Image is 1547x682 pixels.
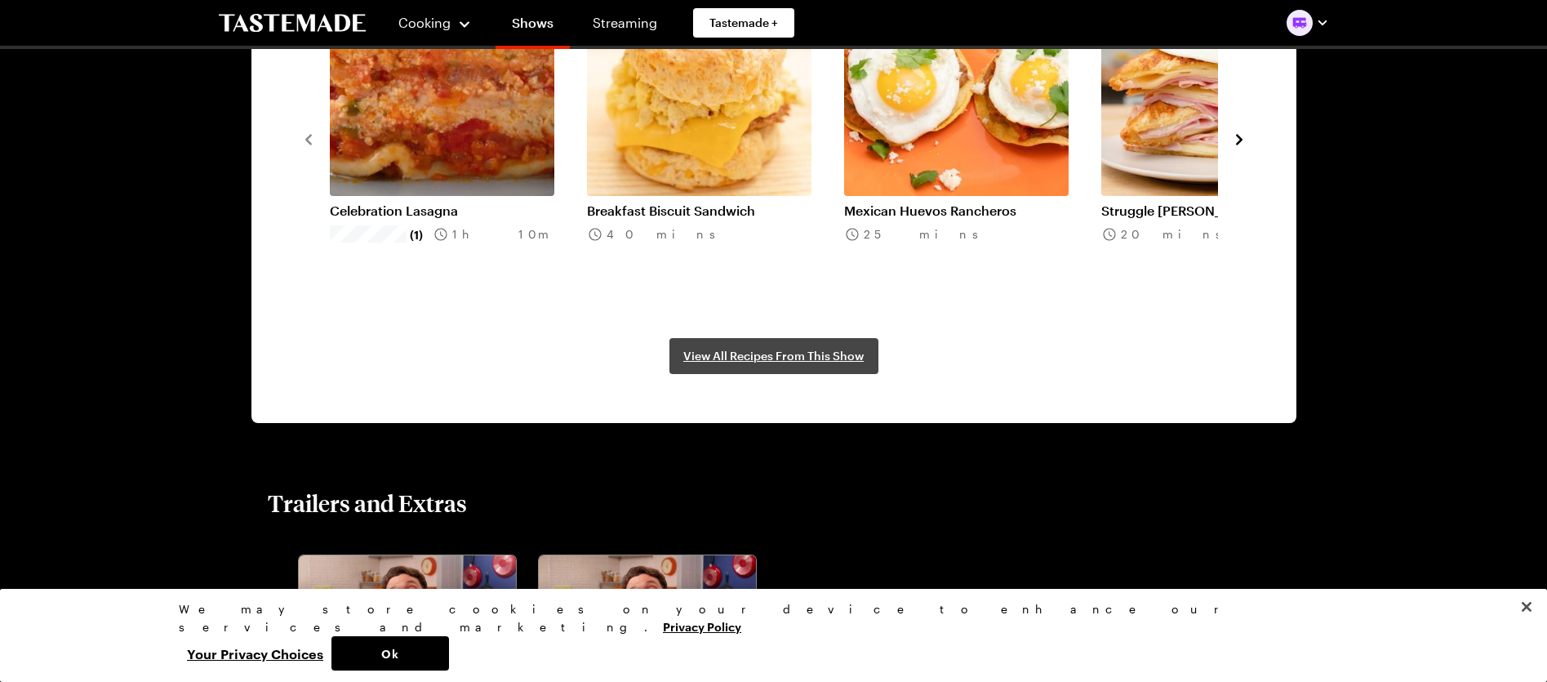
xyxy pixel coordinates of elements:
[844,203,1069,219] a: Mexican Huevos Rancheros
[669,338,878,374] a: View All Recipes From This Show
[1101,203,1326,219] a: Struggle [PERSON_NAME]
[179,600,1354,671] div: Privacy
[683,348,864,364] span: View All Recipes From This Show
[693,8,794,38] a: Tastemade +
[331,636,449,671] button: Ok
[1287,10,1329,36] button: Profile picture
[179,600,1354,636] div: We may store cookies on your device to enhance our services and marketing.
[496,3,570,49] a: Shows
[539,555,756,678] img: trailer
[1287,10,1313,36] img: Profile picture
[268,488,467,518] h2: Trailers and Extras
[587,203,811,219] a: Breakfast Biscuit Sandwich
[398,15,451,30] span: Cooking
[300,128,317,148] button: navigate to previous item
[179,636,331,671] button: Your Privacy Choices
[1509,589,1545,625] button: Close
[299,555,516,678] img: trailer
[219,14,366,33] a: To Tastemade Home Page
[330,203,554,219] a: Celebration Lasagna
[663,618,741,634] a: More information about your privacy, opens in a new tab
[1231,128,1247,148] button: navigate to next item
[709,15,778,31] span: Tastemade +
[398,3,473,42] button: Cooking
